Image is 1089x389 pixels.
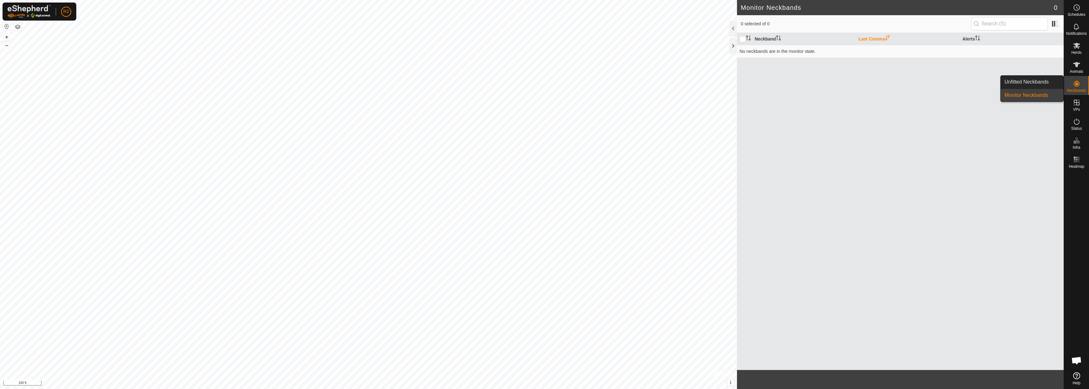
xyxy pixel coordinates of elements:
[1054,3,1057,12] span: 0
[1067,89,1086,92] span: Neckbands
[1067,351,1086,370] div: Aprire la chat
[1004,78,1049,86] span: Unfitted Neckbands
[752,33,856,45] th: Neckband
[1064,370,1089,387] a: Help
[1004,91,1048,99] span: Monitor Neckbands
[1073,146,1080,149] span: Infra
[975,36,980,41] p-sorticon: Activate to sort
[1001,89,1063,102] a: Monitor Neckbands
[1073,108,1080,111] span: VPs
[856,33,960,45] th: Last Comms
[741,4,1054,11] h2: Monitor Neckbands
[343,381,367,386] a: Privacy Policy
[1071,127,1082,130] span: Status
[8,5,51,18] img: Gallagher Logo
[727,379,734,386] button: i
[737,45,1064,58] td: No neckbands are in the monitor state.
[885,36,890,41] p-sorticon: Activate to sort
[730,380,731,385] span: i
[3,41,10,49] button: –
[1073,381,1080,385] span: Help
[1070,70,1083,73] span: Animals
[1067,13,1085,16] span: Schedules
[1071,51,1081,54] span: Herds
[1066,32,1087,35] span: Notifications
[1069,165,1084,168] span: Heatmap
[14,23,22,31] button: Map Layers
[960,33,1064,45] th: Alerts
[63,8,69,15] span: R2
[741,21,971,27] span: 0 selected of 0
[1001,76,1063,88] a: Unfitted Neckbands
[375,381,393,386] a: Contact Us
[3,33,10,41] button: +
[746,36,751,41] p-sorticon: Activate to sort
[776,36,781,41] p-sorticon: Activate to sort
[3,23,10,30] button: Reset Map
[971,17,1048,30] input: Search (S)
